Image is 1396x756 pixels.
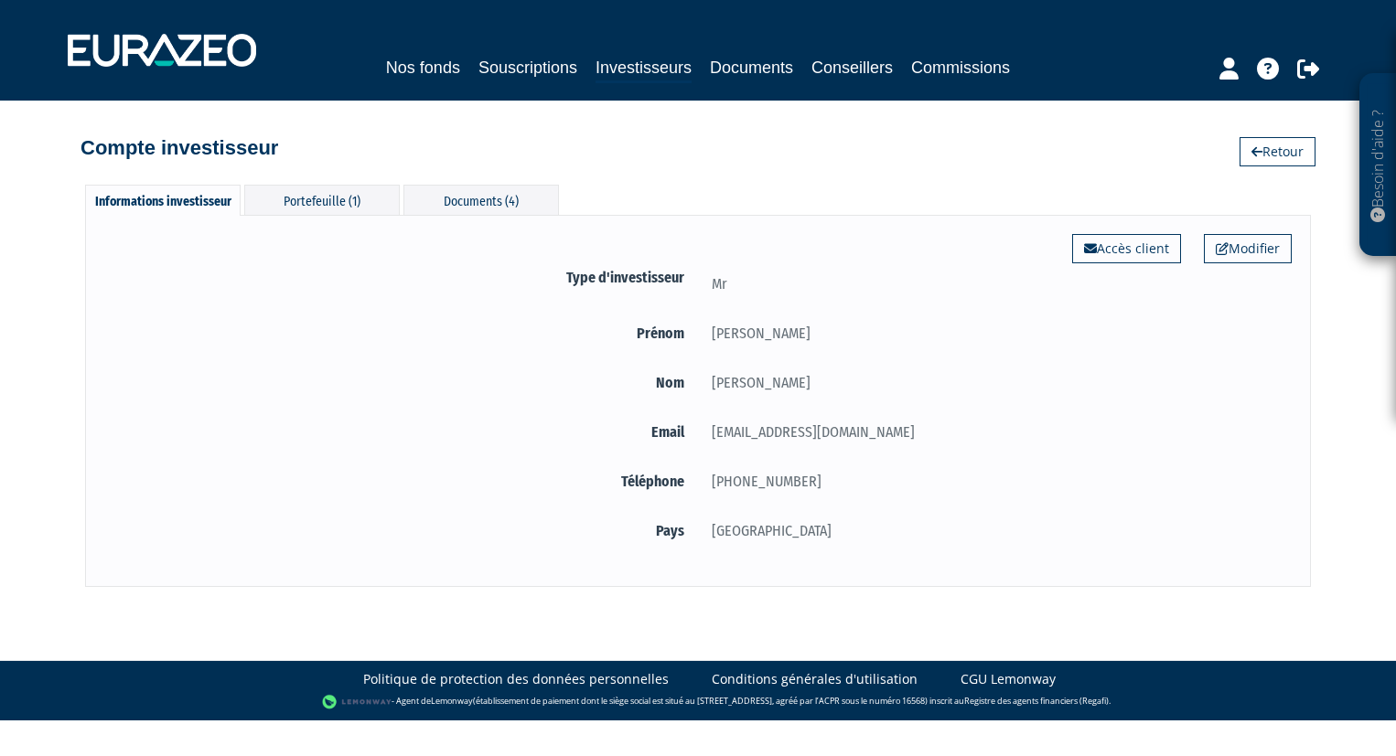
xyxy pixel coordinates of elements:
[104,322,698,345] label: Prénom
[322,693,392,711] img: logo-lemonway.png
[1204,234,1292,263] a: Modifier
[81,137,278,159] h4: Compte investisseur
[403,185,559,215] div: Documents (4)
[698,272,1292,295] div: Mr
[698,371,1292,394] div: [PERSON_NAME]
[1072,234,1181,263] a: Accès client
[698,421,1292,443] div: [EMAIL_ADDRESS][DOMAIN_NAME]
[596,55,692,83] a: Investisseurs
[478,55,577,80] a: Souscriptions
[710,55,793,80] a: Documents
[1240,137,1315,166] a: Retour
[961,670,1056,688] a: CGU Lemonway
[698,470,1292,493] div: [PHONE_NUMBER]
[104,421,698,443] label: Email
[68,34,256,67] img: 1732889491-logotype_eurazeo_blanc_rvb.png
[698,322,1292,345] div: [PERSON_NAME]
[431,696,473,708] a: Lemonway
[698,519,1292,542] div: [GEOGRAPHIC_DATA]
[85,185,241,216] div: Informations investisseur
[104,266,698,289] label: Type d'investisseur
[712,670,918,688] a: Conditions générales d'utilisation
[244,185,400,215] div: Portefeuille (1)
[363,670,669,688] a: Politique de protection des données personnelles
[811,55,893,80] a: Conseillers
[964,696,1109,708] a: Registre des agents financiers (Regafi)
[104,519,698,542] label: Pays
[1368,83,1389,248] p: Besoin d'aide ?
[386,55,460,80] a: Nos fonds
[911,55,1010,80] a: Commissions
[104,470,698,493] label: Téléphone
[18,693,1378,711] div: - Agent de (établissement de paiement dont le siège social est situé au [STREET_ADDRESS], agréé p...
[104,371,698,394] label: Nom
